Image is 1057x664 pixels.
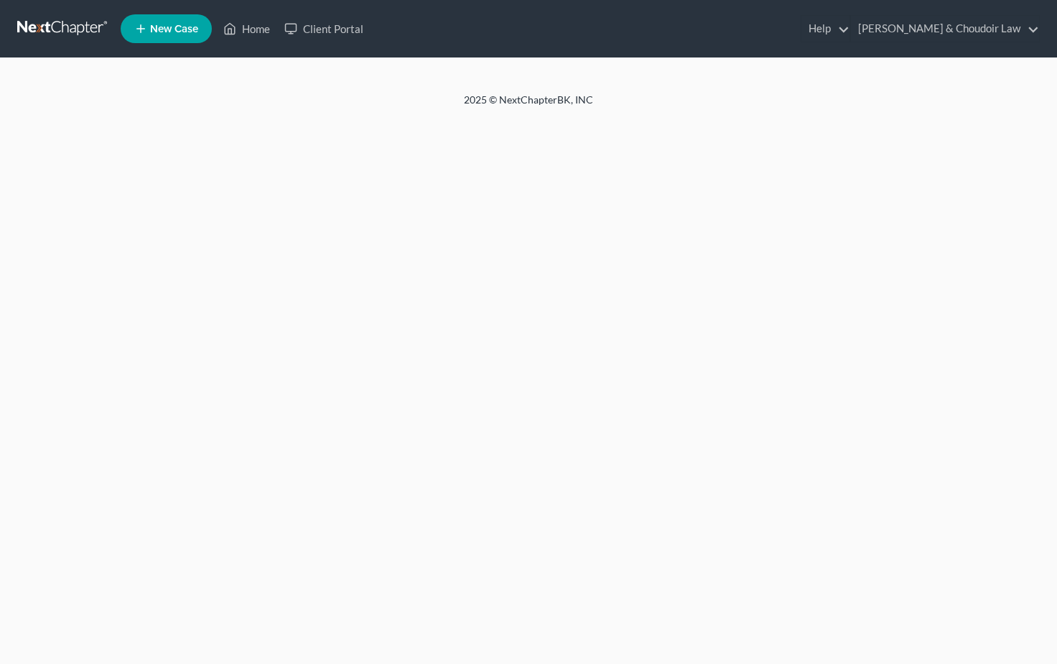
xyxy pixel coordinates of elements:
[801,16,849,42] a: Help
[277,16,371,42] a: Client Portal
[121,14,212,43] new-legal-case-button: New Case
[851,16,1039,42] a: [PERSON_NAME] & Choudoir Law
[119,93,938,119] div: 2025 © NextChapterBK, INC
[216,16,277,42] a: Home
